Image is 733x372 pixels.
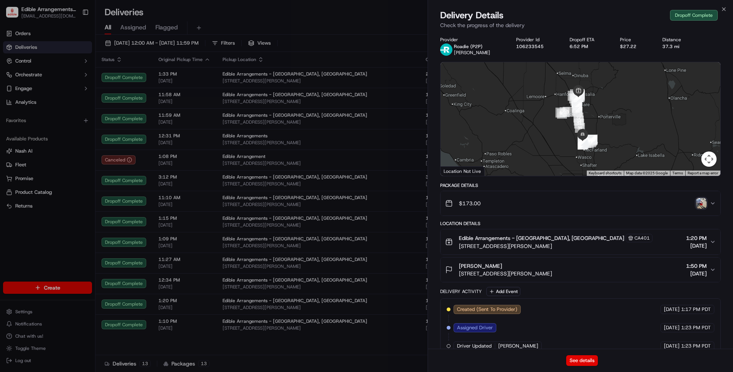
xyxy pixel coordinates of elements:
a: Terms (opens in new tab) [672,171,683,175]
img: photo_proof_of_delivery image [696,198,707,209]
span: • [83,139,86,145]
span: 1:50 PM [686,262,707,270]
a: Report a map error [688,171,718,175]
div: 31 [573,107,583,117]
div: $27.22 [620,43,650,50]
div: 30 [572,103,582,113]
button: [PERSON_NAME][STREET_ADDRESS][PERSON_NAME]1:50 PM[DATE] [441,258,720,282]
div: 29 [572,100,582,110]
span: [DATE] [87,139,103,145]
div: 59 [581,138,591,148]
div: Provider [440,37,504,43]
button: Map camera controls [701,151,717,167]
div: 2 [560,107,570,117]
span: 1:20 PM [686,234,707,242]
a: 📗Knowledge Base [5,167,61,181]
button: $173.00photo_proof_of_delivery image [441,191,720,216]
div: Provider Id [516,37,557,43]
span: [DATE] [664,306,680,313]
span: [DATE] [686,270,707,277]
span: [PERSON_NAME] [454,50,490,56]
span: [DATE] [664,343,680,349]
div: Location Not Live [441,166,484,176]
span: • [63,118,66,124]
img: 1736555255976-a54dd68f-1ca7-489b-9aae-adbdc363a1c4 [15,139,21,145]
span: Knowledge Base [15,171,58,178]
span: Wisdom [PERSON_NAME] [24,139,81,145]
span: [PERSON_NAME] [24,118,62,124]
span: 1:23 PM PDT [681,343,711,349]
div: 60 [579,138,589,148]
span: [DATE] [68,118,83,124]
div: 32 [573,113,583,122]
div: 25 [570,89,580,99]
div: 4 [555,108,565,118]
a: Open this area in Google Maps (opens a new window) [442,166,468,176]
span: [DATE] [686,242,707,250]
a: Powered byPylon [54,189,92,195]
div: 27 [569,93,579,103]
div: Price [620,37,650,43]
div: Start new chat [34,73,125,81]
p: Check the progress of the delivery [440,21,721,29]
div: Location Details [440,221,721,227]
button: Keyboard shortcuts [589,171,622,176]
span: Edible Arrangements - [GEOGRAPHIC_DATA], [GEOGRAPHIC_DATA] [459,234,624,242]
span: Assigned Driver [457,324,493,331]
button: Add Event [486,287,520,296]
button: Edible Arrangements - [GEOGRAPHIC_DATA], [GEOGRAPHIC_DATA]CA401[STREET_ADDRESS][PERSON_NAME]1:20 ... [441,229,720,254]
button: 106233545 [516,43,544,50]
div: Delivery Activity [440,288,482,295]
div: Past conversations [8,99,51,105]
img: Andrea Vieira [8,111,20,123]
span: Delivery Details [440,9,504,21]
img: Wisdom Oko [8,132,20,147]
span: [PERSON_NAME] [459,262,502,270]
div: 6 [572,103,582,113]
div: 58 [584,138,594,148]
div: 33 [574,116,584,126]
img: Nash [8,8,23,23]
p: Roadie (P2P) [454,43,490,50]
span: [STREET_ADDRESS][PERSON_NAME] [459,270,552,277]
span: Pylon [76,189,92,195]
div: 37.3 mi [662,43,695,50]
button: See all [118,98,139,107]
div: 56 [588,135,597,145]
div: 6:52 PM [570,43,608,50]
span: 1:17 PM PDT [681,306,711,313]
span: [STREET_ADDRESS][PERSON_NAME] [459,242,652,250]
button: Start new chat [130,75,139,84]
span: [PERSON_NAME] [498,343,538,349]
span: 1:23 PM PDT [681,324,711,331]
div: Distance [662,37,695,43]
p: Welcome 👋 [8,31,139,43]
input: Got a question? Start typing here... [20,49,137,57]
img: 8571987876998_91fb9ceb93ad5c398215_72.jpg [16,73,30,87]
div: 28 [570,96,580,106]
div: 3 [563,107,573,117]
div: We're available if you need us! [34,81,105,87]
div: 36 [573,92,583,102]
span: Created (Sent To Provider) [457,306,517,313]
div: 26 [568,91,578,101]
div: 💻 [65,171,71,177]
img: 1736555255976-a54dd68f-1ca7-489b-9aae-adbdc363a1c4 [8,73,21,87]
span: API Documentation [72,171,123,178]
div: Dropoff ETA [570,37,608,43]
span: [DATE] [664,324,680,331]
div: 19 [575,90,585,100]
span: Map data ©2025 Google [626,171,668,175]
div: 57 [587,136,597,146]
div: 34 [574,119,584,129]
div: 35 [575,123,585,133]
span: CA401 [635,235,650,241]
span: $173.00 [459,200,481,207]
div: Package Details [440,182,721,188]
a: 💻API Documentation [61,167,126,181]
div: 📗 [8,171,14,177]
button: See details [566,355,598,366]
span: Driver Updated [457,343,492,349]
img: roadie-logo-v2.jpg [440,43,452,56]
